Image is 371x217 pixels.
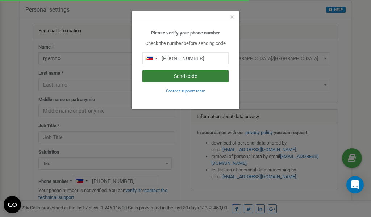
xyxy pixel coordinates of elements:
[142,40,229,47] p: Check the number before sending code
[230,13,234,21] button: Close
[166,89,205,93] small: Contact support team
[166,88,205,93] a: Contact support team
[4,196,21,213] button: Open CMP widget
[230,13,234,21] span: ×
[151,30,220,36] b: Please verify your phone number
[346,176,364,193] div: Open Intercom Messenger
[142,52,229,64] input: 0905 123 4567
[143,53,159,64] div: Telephone country code
[142,70,229,82] button: Send code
